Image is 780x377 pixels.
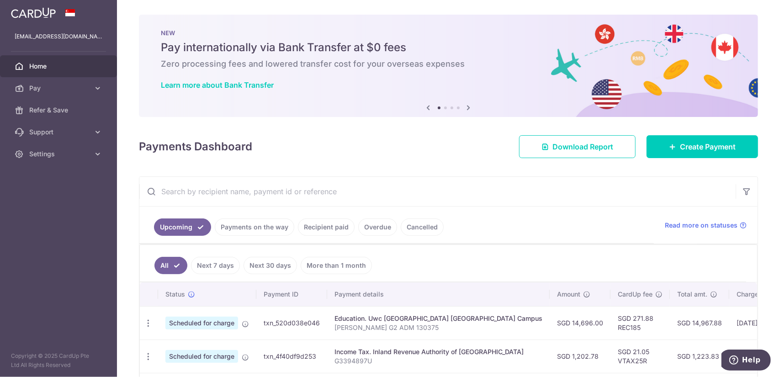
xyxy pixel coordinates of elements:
[301,257,372,274] a: More than 1 month
[665,221,747,230] a: Read more on statuses
[29,62,90,71] span: Home
[327,282,550,306] th: Payment details
[550,340,610,373] td: SGD 1,202.78
[11,7,56,18] img: CardUp
[550,306,610,340] td: SGD 14,696.00
[647,135,758,158] a: Create Payment
[29,84,90,93] span: Pay
[670,306,729,340] td: SGD 14,967.88
[29,106,90,115] span: Refer & Save
[139,15,758,117] img: Bank transfer banner
[677,290,707,299] span: Total amt.
[519,135,636,158] a: Download Report
[557,290,580,299] span: Amount
[161,80,274,90] a: Learn more about Bank Transfer
[334,323,542,332] p: [PERSON_NAME] G2 ADM 130375
[161,58,736,69] h6: Zero processing fees and lowered transfer cost for your overseas expenses
[358,218,397,236] a: Overdue
[244,257,297,274] a: Next 30 days
[165,350,238,363] span: Scheduled for charge
[165,290,185,299] span: Status
[29,127,90,137] span: Support
[618,290,653,299] span: CardUp fee
[161,40,736,55] h5: Pay internationally via Bank Transfer at $0 fees
[154,218,211,236] a: Upcoming
[15,32,102,41] p: [EMAIL_ADDRESS][DOMAIN_NAME]
[298,218,355,236] a: Recipient paid
[722,350,771,372] iframe: Opens a widget where you can find more information
[401,218,444,236] a: Cancelled
[215,218,294,236] a: Payments on the way
[161,29,736,37] p: NEW
[191,257,240,274] a: Next 7 days
[29,149,90,159] span: Settings
[139,138,252,155] h4: Payments Dashboard
[256,282,327,306] th: Payment ID
[670,340,729,373] td: SGD 1,223.83
[256,340,327,373] td: txn_4f40df9d253
[334,347,542,356] div: Income Tax. Inland Revenue Authority of [GEOGRAPHIC_DATA]
[737,290,774,299] span: Charge date
[154,257,187,274] a: All
[256,306,327,340] td: txn_520d038e046
[665,221,738,230] span: Read more on statuses
[139,177,736,206] input: Search by recipient name, payment id or reference
[680,141,736,152] span: Create Payment
[610,306,670,340] td: SGD 271.88 REC185
[552,141,613,152] span: Download Report
[610,340,670,373] td: SGD 21.05 VTAX25R
[334,356,542,366] p: G3394897U
[165,317,238,329] span: Scheduled for charge
[334,314,542,323] div: Education. Uwc [GEOGRAPHIC_DATA] [GEOGRAPHIC_DATA] Campus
